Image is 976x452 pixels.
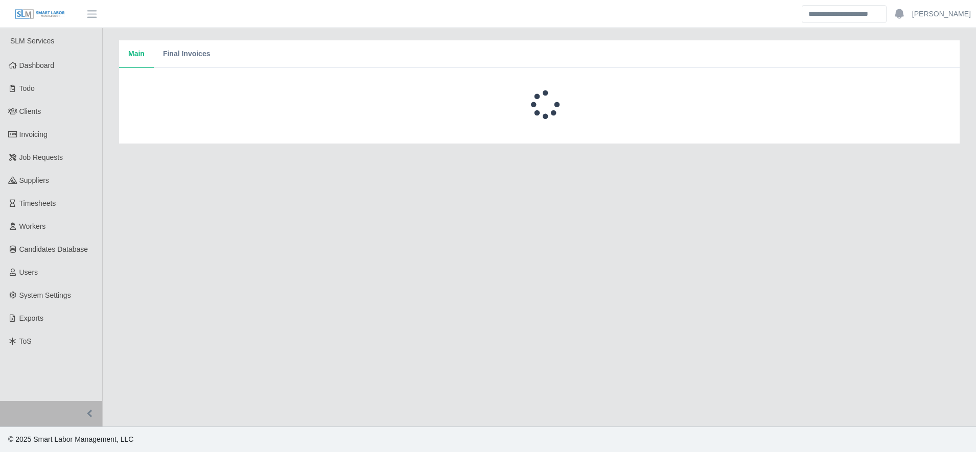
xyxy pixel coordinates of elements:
[19,176,49,184] span: Suppliers
[19,245,88,253] span: Candidates Database
[19,268,38,276] span: Users
[119,40,154,68] button: Main
[19,199,56,207] span: Timesheets
[19,107,41,115] span: Clients
[19,222,46,230] span: Workers
[19,84,35,92] span: Todo
[8,435,133,443] span: © 2025 Smart Labor Management, LLC
[14,9,65,20] img: SLM Logo
[19,291,71,299] span: System Settings
[10,37,54,45] span: SLM Services
[19,153,63,161] span: Job Requests
[802,5,887,23] input: Search
[19,61,55,69] span: Dashboard
[912,9,971,19] a: [PERSON_NAME]
[19,130,48,138] span: Invoicing
[19,337,32,345] span: ToS
[154,40,220,68] button: Final Invoices
[19,314,43,322] span: Exports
